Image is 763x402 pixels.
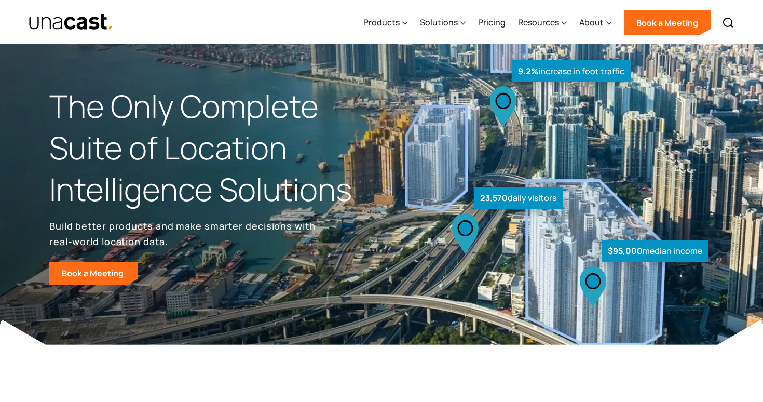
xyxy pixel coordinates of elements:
div: daily visitors [474,187,563,209]
div: Products [363,2,407,44]
div: Resources [518,16,559,29]
a: home [29,13,113,31]
a: Pricing [478,2,506,44]
div: Solutions [420,16,458,29]
strong: $95,000 [608,245,643,257]
div: Solutions [420,2,466,44]
div: Resources [518,2,567,44]
p: Build better products and make smarter decisions with real-world location data. [49,218,319,249]
img: Search icon [722,17,734,29]
a: Book a Meeting [49,262,138,285]
img: Unacast text logo [29,13,113,31]
div: Products [363,16,400,29]
div: About [579,2,611,44]
div: median income [602,240,709,262]
strong: 9.2% [518,65,538,77]
div: increase in foot traffic [512,60,631,83]
div: About [579,16,604,29]
a: Book a Meeting [624,10,711,35]
h1: The Only Complete Suite of Location Intelligence Solutions [49,86,382,210]
strong: 23,570 [480,192,508,204]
